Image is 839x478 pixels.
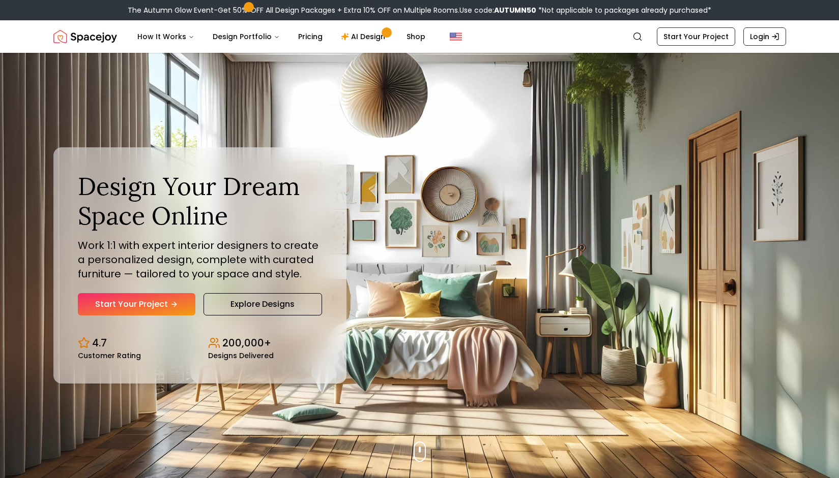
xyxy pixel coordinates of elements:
button: Design Portfolio [205,26,288,47]
small: Customer Rating [78,352,141,359]
a: Start Your Project [78,293,195,315]
a: AI Design [333,26,396,47]
nav: Global [53,20,786,53]
p: 4.7 [92,336,107,350]
span: Use code: [459,5,536,15]
button: How It Works [129,26,202,47]
img: United States [450,30,462,43]
nav: Main [129,26,433,47]
a: Start Your Project [657,27,735,46]
h1: Design Your Dream Space Online [78,172,322,230]
img: Spacejoy Logo [53,26,117,47]
a: Spacejoy [53,26,117,47]
div: The Autumn Glow Event-Get 50% OFF All Design Packages + Extra 10% OFF on Multiple Rooms. [128,5,711,15]
p: Work 1:1 with expert interior designers to create a personalized design, complete with curated fu... [78,238,322,281]
a: Shop [398,26,433,47]
a: Login [743,27,786,46]
a: Explore Designs [204,293,322,315]
p: 200,000+ [222,336,271,350]
small: Designs Delivered [208,352,274,359]
span: *Not applicable to packages already purchased* [536,5,711,15]
div: Design stats [78,328,322,359]
a: Pricing [290,26,331,47]
b: AUTUMN50 [494,5,536,15]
